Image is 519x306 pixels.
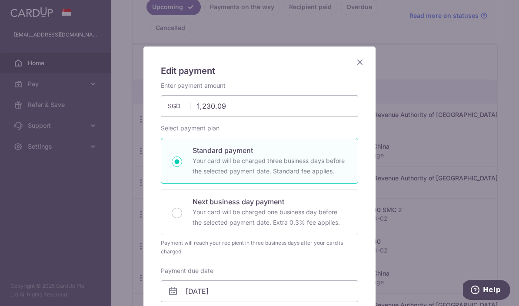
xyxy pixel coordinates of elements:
[161,266,213,275] label: Payment due date
[193,207,347,228] p: Your card will be charged one business day before the selected payment date. Extra 0.3% fee applies.
[161,124,220,133] label: Select payment plan
[193,196,347,207] p: Next business day payment
[161,64,358,78] h5: Edit payment
[161,280,358,302] input: DD / MM / YYYY
[463,280,510,302] iframe: Opens a widget where you can find more information
[193,145,347,156] p: Standard payment
[168,102,190,110] span: SGD
[161,239,358,256] div: Payment will reach your recipient in three business days after your card is charged.
[193,156,347,176] p: Your card will be charged three business days before the selected payment date. Standard fee appl...
[161,95,358,117] input: 0.00
[161,81,226,90] label: Enter payment amount
[355,57,365,67] button: Close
